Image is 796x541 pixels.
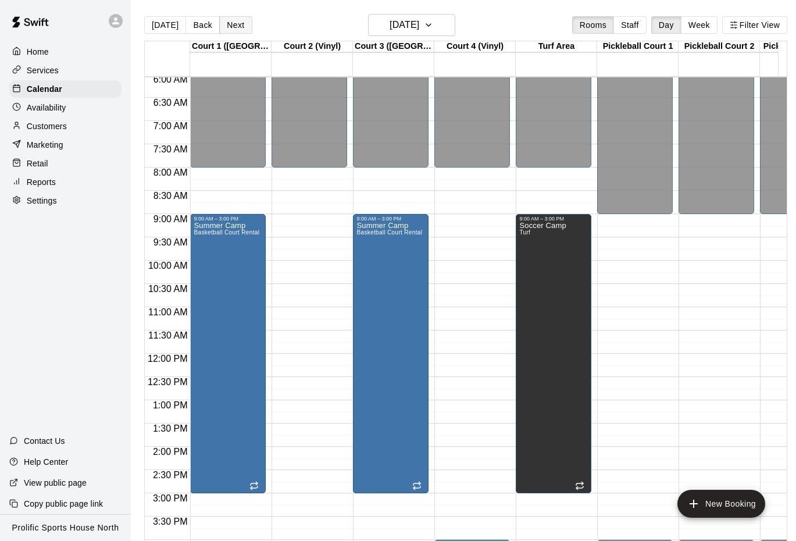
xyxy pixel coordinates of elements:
[516,214,591,493] div: 9:00 AM – 3:00 PM: Soccer Camp
[151,98,191,108] span: 6:30 AM
[194,216,262,222] div: 9:00 AM – 3:00 PM
[144,16,186,34] button: [DATE]
[272,41,353,52] div: Court 2 (Vinyl)
[9,136,122,154] a: Marketing
[353,214,429,493] div: 9:00 AM – 3:00 PM: Summer Camp
[24,435,65,447] p: Contact Us
[27,102,66,113] p: Availability
[151,121,191,131] span: 7:00 AM
[150,400,191,410] span: 1:00 PM
[27,139,63,151] p: Marketing
[12,522,119,534] p: Prolific Sports House North
[151,74,191,84] span: 6:00 AM
[356,216,425,222] div: 9:00 AM – 3:00 PM
[190,214,266,493] div: 9:00 AM – 3:00 PM: Summer Camp
[145,307,191,317] span: 11:00 AM
[150,493,191,503] span: 3:00 PM
[677,490,765,518] button: add
[150,423,191,433] span: 1:30 PM
[27,195,57,207] p: Settings
[27,120,67,132] p: Customers
[434,41,516,52] div: Court 4 (Vinyl)
[9,80,122,98] a: Calendar
[145,284,191,294] span: 10:30 AM
[679,41,760,52] div: Pickleball Court 2
[27,83,62,95] p: Calendar
[150,447,191,457] span: 2:00 PM
[190,41,272,52] div: Court 1 ([GEOGRAPHIC_DATA])
[151,144,191,154] span: 7:30 AM
[368,14,455,36] button: [DATE]
[145,377,190,387] span: 12:30 PM
[219,16,252,34] button: Next
[353,41,434,52] div: Court 3 ([GEOGRAPHIC_DATA])
[151,191,191,201] span: 8:30 AM
[145,261,191,270] span: 10:00 AM
[24,498,103,510] p: Copy public page link
[151,237,191,247] span: 9:30 AM
[516,41,597,52] div: Turf Area
[151,168,191,177] span: 8:00 AM
[9,118,122,135] a: Customers
[519,216,588,222] div: 9:00 AM – 3:00 PM
[27,46,49,58] p: Home
[681,16,718,34] button: Week
[651,16,681,34] button: Day
[597,41,679,52] div: Pickleball Court 1
[150,517,191,526] span: 3:30 PM
[249,481,259,490] span: Recurring event
[572,16,614,34] button: Rooms
[24,456,68,468] p: Help Center
[27,65,59,76] p: Services
[613,16,647,34] button: Staff
[356,229,422,236] span: Basketball Court Rental
[519,229,530,236] span: Turf
[27,158,48,169] p: Retail
[9,192,122,209] a: Settings
[390,17,419,33] h6: [DATE]
[150,470,191,480] span: 2:30 PM
[185,16,220,34] button: Back
[575,481,584,490] span: Recurring event
[9,43,122,60] a: Home
[145,354,190,364] span: 12:00 PM
[9,62,122,79] a: Services
[24,477,87,489] p: View public page
[9,173,122,191] a: Reports
[194,229,259,236] span: Basketball Court Rental
[722,16,787,34] button: Filter View
[9,99,122,116] a: Availability
[145,330,191,340] span: 11:30 AM
[151,214,191,224] span: 9:00 AM
[412,481,422,490] span: Recurring event
[9,155,122,172] a: Retail
[27,176,56,188] p: Reports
